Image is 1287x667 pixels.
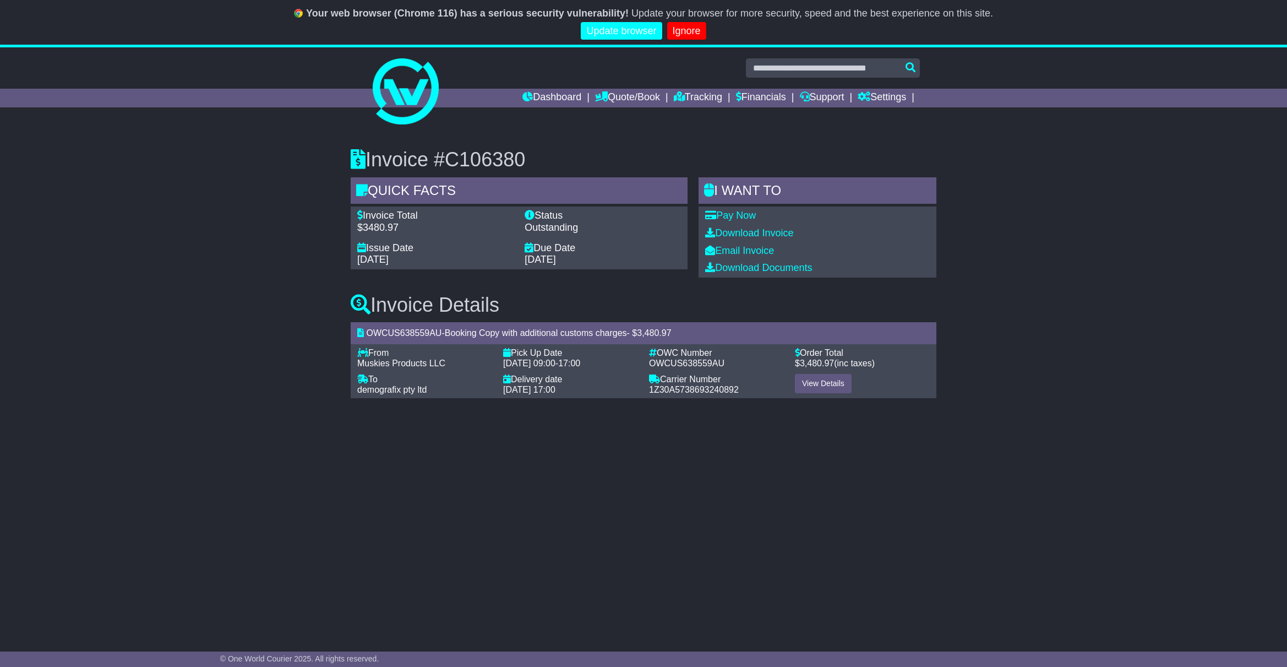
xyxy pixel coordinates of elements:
span: 1Z30A5738693240892 [649,385,739,394]
span: Update your browser for more security, speed and the best experience on this site. [631,8,993,19]
div: Delivery date [503,374,638,384]
span: Muskies Products LLC [357,359,445,368]
div: [DATE] [525,254,681,266]
span: [DATE] 17:00 [503,385,555,394]
a: Quote/Book [595,89,660,107]
span: 3,480.97 [637,328,671,338]
span: Booking Copy with additional customs charges [445,328,627,338]
div: Due Date [525,242,681,254]
a: Update browser [581,22,662,40]
div: To [357,374,492,384]
div: From [357,348,492,358]
span: © One World Courier 2025. All rights reserved. [220,654,379,663]
span: OWCUS638559AU [649,359,724,368]
div: I WANT to [699,177,936,207]
a: Settings [858,89,906,107]
a: Tracking [674,89,722,107]
div: OWC Number [649,348,784,358]
span: 3,480.97 [800,359,834,368]
a: Email Invoice [705,245,774,256]
span: OWCUS638559AU [366,328,441,338]
a: Support [800,89,844,107]
a: Download Documents [705,262,812,273]
a: Ignore [667,22,706,40]
div: Pick Up Date [503,348,638,358]
div: Carrier Number [649,374,784,384]
div: Invoice Total [357,210,514,222]
div: Outstanding [525,222,681,234]
b: Your web browser (Chrome 116) has a serious security vulnerability! [306,8,629,19]
div: Order Total [795,348,930,358]
a: Download Invoice [705,227,793,238]
a: Financials [736,89,786,107]
div: - [503,358,638,368]
span: [DATE] 09:00 [503,359,555,368]
div: $3480.97 [357,222,514,234]
a: View Details [795,374,852,393]
div: $ (inc taxes) [795,358,930,368]
a: Pay Now [705,210,756,221]
a: Dashboard [522,89,581,107]
span: 17:00 [558,359,580,368]
span: demografix pty ltd [357,385,427,394]
div: [DATE] [357,254,514,266]
div: - - $ [351,322,936,344]
h3: Invoice Details [351,294,936,316]
div: Status [525,210,681,222]
div: Issue Date [357,242,514,254]
h3: Invoice #C106380 [351,149,936,171]
div: Quick Facts [351,177,688,207]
